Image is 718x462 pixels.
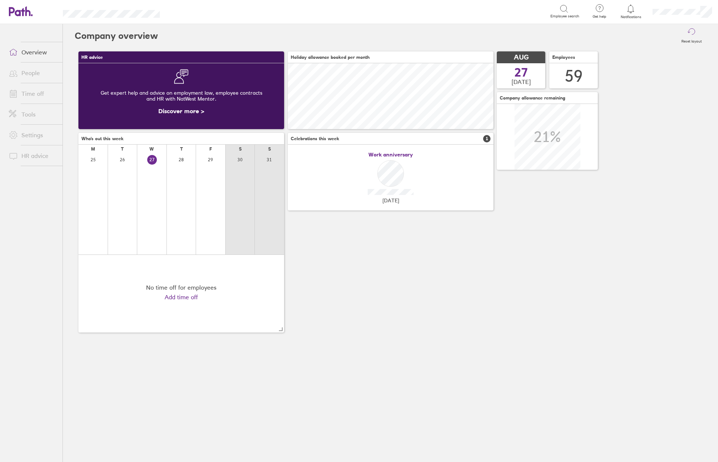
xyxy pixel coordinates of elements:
[514,54,529,61] span: AUG
[677,24,706,48] button: Reset layout
[512,78,531,85] span: [DATE]
[165,294,198,300] a: Add time off
[515,67,528,78] span: 27
[3,45,63,60] a: Overview
[3,148,63,163] a: HR advice
[3,128,63,142] a: Settings
[81,136,124,141] span: Who's out this week
[84,84,278,108] div: Get expert help and advice on employment law, employee contracts and HR with NatWest Mentor.
[81,55,103,60] span: HR advice
[552,55,575,60] span: Employees
[382,198,399,203] span: [DATE]
[677,37,706,44] label: Reset layout
[3,107,63,122] a: Tools
[180,146,183,152] div: T
[121,146,124,152] div: T
[239,146,242,152] div: S
[500,95,565,101] span: Company allowance remaining
[550,14,579,18] span: Employee search
[619,15,643,19] span: Notifications
[268,146,271,152] div: S
[91,146,95,152] div: M
[3,86,63,101] a: Time off
[587,14,611,19] span: Get help
[483,135,491,142] span: 1
[158,107,204,115] a: Discover more >
[180,8,199,14] div: Search
[3,65,63,80] a: People
[146,284,216,291] div: No time off for employees
[209,146,212,152] div: F
[619,4,643,19] a: Notifications
[291,55,370,60] span: Holiday allowance booked per month
[75,24,158,48] h2: Company overview
[368,152,413,158] span: Work anniversary
[291,136,339,141] span: Celebrations this week
[149,146,154,152] div: W
[565,67,583,85] div: 59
